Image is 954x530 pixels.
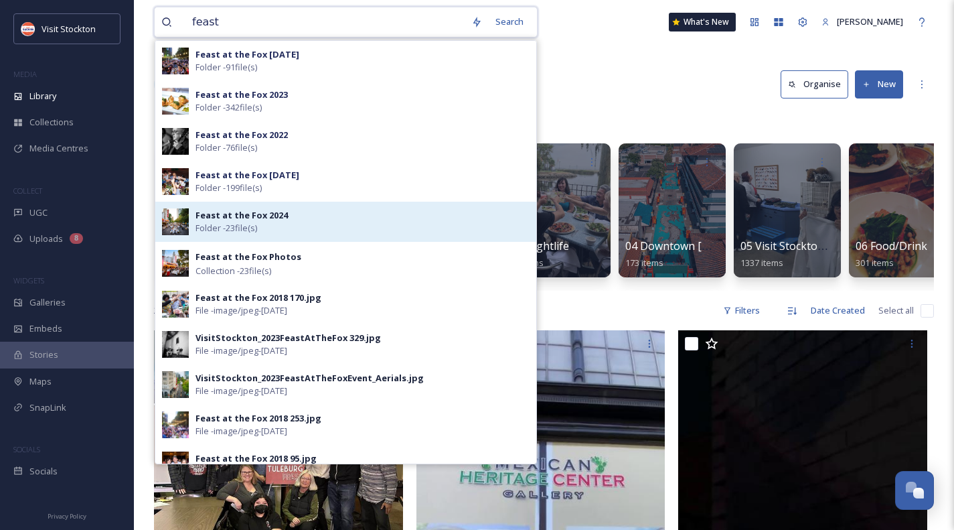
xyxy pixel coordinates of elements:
[625,257,663,269] span: 173 items
[856,239,927,253] span: 06 Food/Drink
[162,48,189,74] img: Feast%2520at%2520the%2520Fox%25202019%2520228.jpg
[13,186,42,196] span: COLLECT
[195,61,257,74] span: Folder - 91 file(s)
[195,48,299,60] strong: Feast at the Fox [DATE]
[195,209,288,221] strong: Feast at the Fox 2024
[13,69,37,79] span: MEDIA
[162,168,189,195] img: Feast%2520at%2520the%2520Fox%25202018%2520294.jpg
[855,70,903,98] button: New
[878,304,914,317] span: Select all
[162,128,189,155] img: VisitStockton_2022FeastattheFox%2520362_Watermark.jpg
[29,322,62,335] span: Embeds
[13,444,40,454] span: SOCIALS
[162,452,189,478] img: Feast%2520at%2520the%2520Fox%25202018%252095.jpg
[781,70,855,98] a: Organise
[669,13,736,31] a: What's New
[162,371,189,398] img: VisitStockton_2023FeastAtTheFoxEvent_Aerials.jpg
[195,265,271,277] span: Collection - 23 file(s)
[29,142,88,155] span: Media Centres
[856,240,927,269] a: 06 Food/Drink301 items
[162,291,189,318] img: Feast%2520at%2520the%2520Fox%25202018%2520170.jpg
[195,88,288,101] strong: Feast at the Fox 2023
[195,182,262,194] span: Folder - 199 file(s)
[740,239,860,253] span: 05 Visit Stockton Events
[895,471,934,510] button: Open Chat
[195,169,299,181] strong: Feast at the Fox [DATE]
[195,385,287,397] span: File - image/jpeg - [DATE]
[42,23,96,35] span: Visit Stockton
[195,101,262,114] span: Folder - 342 file(s)
[815,9,910,35] a: [PERSON_NAME]
[195,344,287,357] span: File - image/jpeg - [DATE]
[510,240,569,269] a: 03 Nightlife44 items
[162,250,189,277] img: a15b6aa5-3680-424d-a6c0-bdea4a84fd7b.jpg
[195,332,381,344] div: VisitStockton_2023FeastAtTheFox 329.jpg
[21,22,35,36] img: unnamed.jpeg
[162,208,189,235] img: 1425ef87-7db8-49e1-93ab-c013eafcecaa.jpg
[804,297,872,324] div: Date Created
[29,233,63,245] span: Uploads
[162,88,189,115] img: VisitStockton_2023FeastAtTheFox%2520501.jpg
[195,222,257,235] span: Folder - 23 file(s)
[195,291,321,304] div: Feast at the Fox 2018 170.jpg
[510,239,569,253] span: 03 Nightlife
[185,7,465,37] input: Search your library
[781,70,848,98] button: Organise
[856,257,894,269] span: 301 items
[489,9,530,35] div: Search
[29,375,52,388] span: Maps
[625,240,805,269] a: 04 Downtown [GEOGRAPHIC_DATA]173 items
[13,275,44,285] span: WIDGETS
[29,348,58,361] span: Stories
[625,239,805,253] span: 04 Downtown [GEOGRAPHIC_DATA]
[154,304,185,317] span: 231 file s
[195,412,321,425] div: Feast at the Fox 2018 253.jpg
[195,452,317,465] div: Feast at the Fox 2018 95.jpg
[29,206,48,219] span: UGC
[29,465,58,478] span: Socials
[29,296,66,309] span: Galleries
[740,240,860,269] a: 05 Visit Stockton Events1337 items
[740,257,783,269] span: 1337 items
[195,141,257,154] span: Folder - 76 file(s)
[195,372,424,385] div: VisitStockton_2023FeastAtTheFoxEvent_Aerials.jpg
[837,15,903,27] span: [PERSON_NAME]
[162,411,189,438] img: Feast%2520at%2520the%2520Fox%25202018%2520253.jpg
[29,90,56,103] span: Library
[195,129,288,141] strong: Feast at the Fox 2022
[29,116,74,129] span: Collections
[716,297,767,324] div: Filters
[70,233,83,244] div: 8
[195,251,301,263] strong: Feast at the Fox Photos
[48,512,86,521] span: Privacy Policy
[195,304,287,317] span: File - image/jpeg - [DATE]
[162,331,189,358] img: VisitStockton_2023FeastAtTheFox%2520329.jpg
[29,401,66,414] span: SnapLink
[48,507,86,523] a: Privacy Policy
[195,425,287,438] span: File - image/jpeg - [DATE]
